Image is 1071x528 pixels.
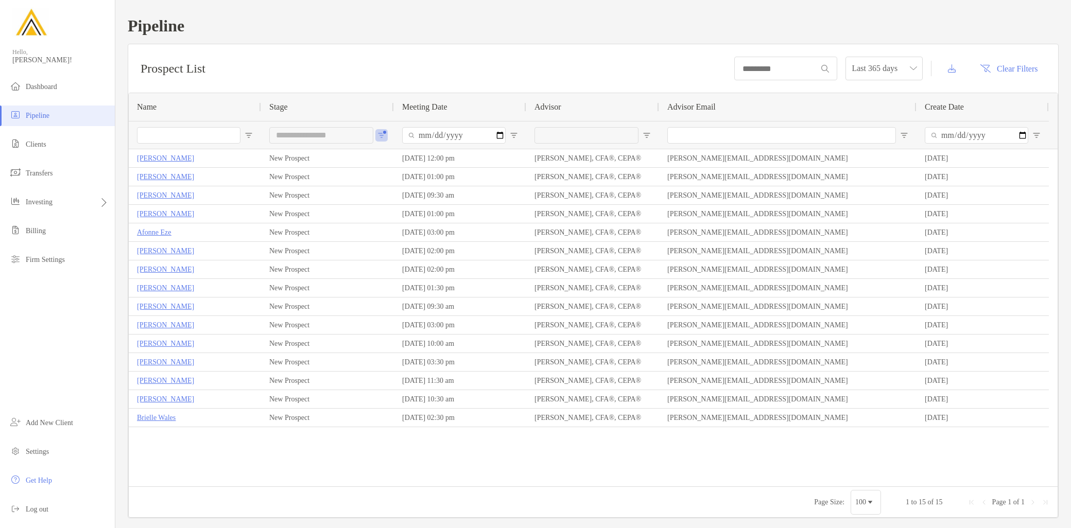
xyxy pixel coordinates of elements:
[659,149,917,167] div: [PERSON_NAME][EMAIL_ADDRESS][DOMAIN_NAME]
[9,224,22,236] img: billing icon
[12,4,49,41] img: Zoe Logo
[9,416,22,428] img: add_new_client icon
[394,242,526,260] div: [DATE] 02:00 pm
[261,353,394,371] div: New Prospect
[919,498,926,506] span: 15
[917,223,1049,241] div: [DATE]
[261,260,394,278] div: New Prospect
[137,281,194,294] a: [PERSON_NAME]
[667,127,896,144] input: Advisor Email Filter Input
[137,337,194,350] p: [PERSON_NAME]
[526,297,659,315] div: [PERSON_NAME], CFA®, CEPA®
[394,186,526,204] div: [DATE] 09:30 am
[917,372,1049,390] div: [DATE]
[394,279,526,297] div: [DATE] 01:30 pm
[9,445,22,457] img: settings icon
[659,316,917,334] div: [PERSON_NAME][EMAIL_ADDRESS][DOMAIN_NAME]
[917,335,1049,353] div: [DATE]
[526,186,659,204] div: [PERSON_NAME], CFA®, CEPA®
[917,316,1049,334] div: [DATE]
[137,170,194,183] a: [PERSON_NAME]
[917,297,1049,315] div: [DATE]
[9,502,22,515] img: logout icon
[394,353,526,371] div: [DATE] 03:30 pm
[137,319,194,331] a: [PERSON_NAME]
[26,198,53,206] span: Investing
[968,498,976,506] div: First Page
[12,56,109,64] span: [PERSON_NAME]!
[917,205,1049,223] div: [DATE]
[137,300,194,313] p: [PERSON_NAME]
[394,223,526,241] div: [DATE] 03:00 pm
[659,372,917,390] div: [PERSON_NAME][EMAIL_ADDRESS][DOMAIN_NAME]
[261,205,394,223] div: New Prospect
[26,169,53,177] span: Transfers
[137,374,194,387] p: [PERSON_NAME]
[394,316,526,334] div: [DATE] 03:00 pm
[659,279,917,297] div: [PERSON_NAME][EMAIL_ADDRESS][DOMAIN_NAME]
[925,127,1028,144] input: Create Date Filter Input
[526,260,659,278] div: [PERSON_NAME], CFA®, CEPA®
[137,263,194,276] a: [PERSON_NAME]
[261,168,394,186] div: New Prospect
[137,152,194,165] a: [PERSON_NAME]
[137,393,194,406] a: [PERSON_NAME]
[821,65,829,73] img: input icon
[927,498,934,506] span: of
[643,131,651,139] button: Open Filter Menu
[137,127,240,144] input: Name Filter Input
[9,166,22,179] img: transfers icon
[9,195,22,207] img: investing icon
[402,127,506,144] input: Meeting Date Filter Input
[917,168,1049,186] div: [DATE]
[394,409,526,427] div: [DATE] 02:30 pm
[814,498,844,506] div: Page Size:
[394,372,526,390] div: [DATE] 11:30 am
[394,390,526,408] div: [DATE] 10:30 am
[269,102,288,112] span: Stage
[917,409,1049,427] div: [DATE]
[261,335,394,353] div: New Prospect
[261,409,394,427] div: New Prospect
[137,207,194,220] a: [PERSON_NAME]
[137,356,194,368] p: [PERSON_NAME]
[261,279,394,297] div: New Prospect
[659,260,917,278] div: [PERSON_NAME][EMAIL_ADDRESS][DOMAIN_NAME]
[526,223,659,241] div: [PERSON_NAME], CFA®, CEPA®
[245,131,253,139] button: Open Filter Menu
[137,102,157,112] span: Name
[9,137,22,150] img: clients icon
[9,473,22,486] img: get-help icon
[992,498,1006,506] span: Page
[534,102,561,112] span: Advisor
[261,242,394,260] div: New Prospect
[526,149,659,167] div: [PERSON_NAME], CFA®, CEPA®
[137,244,194,257] a: [PERSON_NAME]
[659,353,917,371] div: [PERSON_NAME][EMAIL_ADDRESS][DOMAIN_NAME]
[394,335,526,353] div: [DATE] 10:00 am
[659,223,917,241] div: [PERSON_NAME][EMAIL_ADDRESS][DOMAIN_NAME]
[261,186,394,204] div: New Prospect
[26,419,73,427] span: Add New Client
[659,335,917,353] div: [PERSON_NAME][EMAIL_ADDRESS][DOMAIN_NAME]
[526,409,659,427] div: [PERSON_NAME], CFA®, CEPA®
[137,189,194,202] p: [PERSON_NAME]
[659,186,917,204] div: [PERSON_NAME][EMAIL_ADDRESS][DOMAIN_NAME]
[900,131,908,139] button: Open Filter Menu
[852,57,917,80] span: Last 365 days
[1032,131,1041,139] button: Open Filter Menu
[1013,498,1020,506] span: of
[26,448,49,455] span: Settings
[137,226,171,239] a: Afonne Eze
[659,168,917,186] div: [PERSON_NAME][EMAIL_ADDRESS][DOMAIN_NAME]
[26,227,46,235] span: Billing
[917,242,1049,260] div: [DATE]
[137,411,176,424] a: Brielle Wales
[261,390,394,408] div: New Prospect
